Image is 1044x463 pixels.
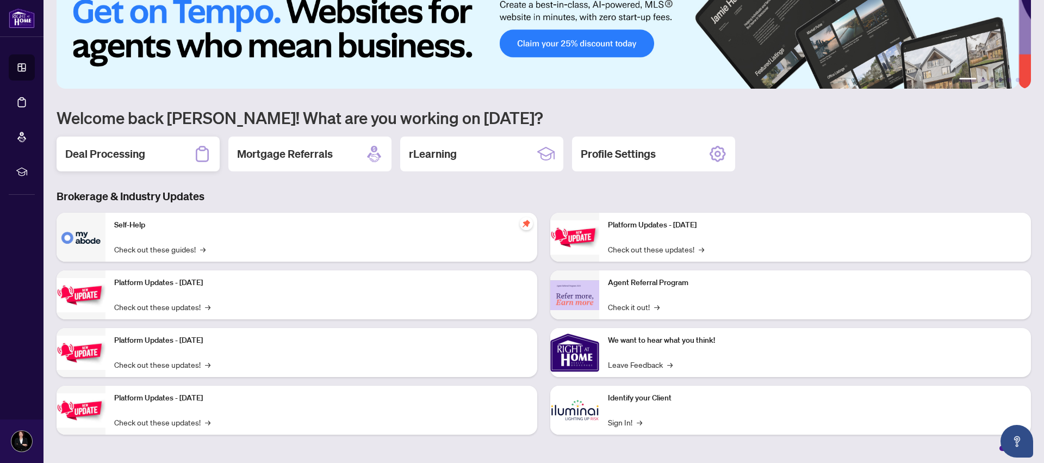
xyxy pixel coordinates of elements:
a: Check out these guides!→ [114,243,206,255]
span: → [205,359,210,371]
img: logo [9,8,35,28]
a: Check out these updates!→ [114,416,210,428]
img: Platform Updates - September 16, 2025 [57,278,105,312]
h2: Profile Settings [581,146,656,162]
span: → [667,359,673,371]
img: Identify your Client [550,386,599,435]
span: pushpin [520,217,533,230]
h3: Brokerage & Industry Updates [57,189,1031,204]
a: Check out these updates!→ [114,301,210,313]
h1: Welcome back [PERSON_NAME]! What are you working on [DATE]? [57,107,1031,128]
img: Platform Updates - July 8, 2025 [57,393,105,428]
img: Profile Icon [11,431,32,452]
p: We want to hear what you think! [608,335,1022,347]
button: 4 [998,78,1003,82]
p: Self-Help [114,219,529,231]
p: Platform Updates - [DATE] [114,392,529,404]
p: Platform Updates - [DATE] [114,277,529,289]
a: Leave Feedback→ [608,359,673,371]
button: 3 [990,78,994,82]
button: 2 [981,78,985,82]
a: Check out these updates!→ [114,359,210,371]
span: → [205,416,210,428]
h2: rLearning [409,146,457,162]
p: Platform Updates - [DATE] [114,335,529,347]
span: → [205,301,210,313]
span: → [200,243,206,255]
span: → [654,301,660,313]
button: 6 [1016,78,1020,82]
button: 1 [959,78,977,82]
img: Agent Referral Program [550,280,599,310]
span: → [699,243,704,255]
p: Agent Referral Program [608,277,1022,289]
a: Check it out!→ [608,301,660,313]
span: → [637,416,642,428]
a: Check out these updates!→ [608,243,704,255]
h2: Deal Processing [65,146,145,162]
img: Self-Help [57,213,105,262]
a: Sign In!→ [608,416,642,428]
p: Platform Updates - [DATE] [608,219,1022,231]
h2: Mortgage Referrals [237,146,333,162]
p: Identify your Client [608,392,1022,404]
img: Platform Updates - June 23, 2025 [550,220,599,255]
img: Platform Updates - July 21, 2025 [57,336,105,370]
img: We want to hear what you think! [550,328,599,377]
button: Open asap [1000,425,1033,458]
button: 5 [1007,78,1011,82]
